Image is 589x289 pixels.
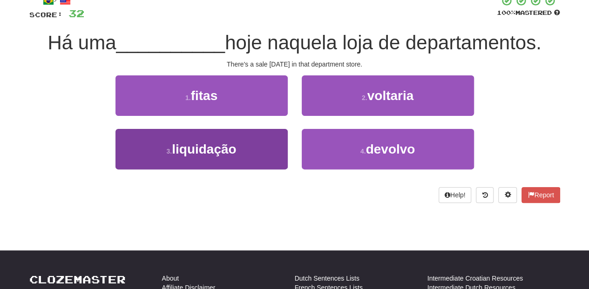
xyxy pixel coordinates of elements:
small: 3 . [166,148,172,155]
span: voltaria [367,88,414,103]
button: Report [521,187,560,203]
button: 4.devolvo [302,129,474,169]
button: 1.fitas [115,75,288,116]
span: devolvo [366,142,415,156]
span: Score: [29,11,63,19]
span: Há uma [47,32,116,54]
span: fitas [191,88,218,103]
span: liquidação [172,142,236,156]
a: Dutch Sentences Lists [295,274,359,283]
button: Round history (alt+y) [476,187,494,203]
small: 4 . [360,148,366,155]
span: __________ [116,32,225,54]
a: Clozemaster [29,274,126,285]
span: 32 [68,7,84,19]
span: 100 % [497,9,515,16]
div: Mastered [497,9,560,17]
button: Help! [439,187,472,203]
div: There's a sale [DATE] in that department store. [29,60,560,69]
a: About [162,274,179,283]
button: 2.voltaria [302,75,474,116]
span: hoje naquela loja de departamentos. [225,32,542,54]
button: 3.liquidação [115,129,288,169]
small: 2 . [362,94,367,101]
small: 1 . [185,94,191,101]
a: Intermediate Croatian Resources [427,274,523,283]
